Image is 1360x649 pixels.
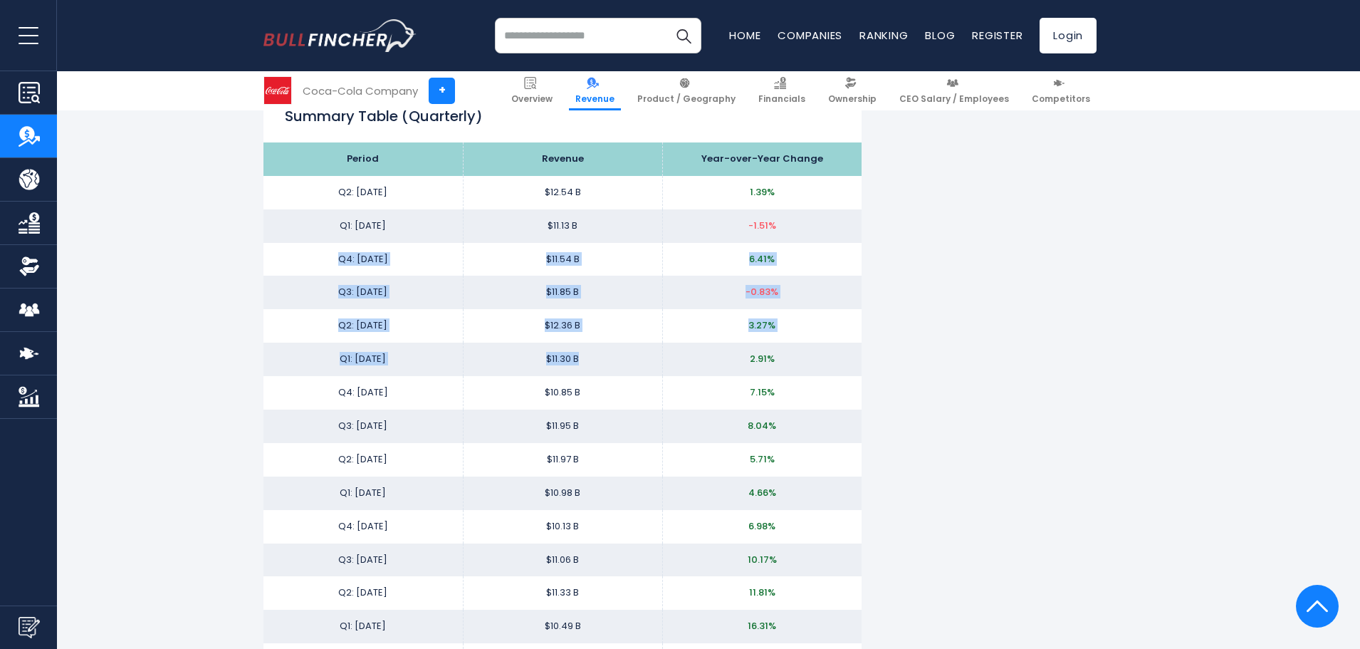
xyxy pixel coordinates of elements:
[748,553,777,566] span: 10.17%
[263,176,463,209] td: Q2: [DATE]
[662,142,862,176] th: Year-over-Year Change
[893,71,1015,110] a: CEO Salary / Employees
[822,71,883,110] a: Ownership
[511,93,553,105] span: Overview
[750,185,775,199] span: 1.39%
[463,410,662,443] td: $11.95 B
[263,142,463,176] th: Period
[859,28,908,43] a: Ranking
[631,71,742,110] a: Product / Geography
[263,376,463,410] td: Q4: [DATE]
[748,486,776,499] span: 4.66%
[752,71,812,110] a: Financials
[746,285,778,298] span: -0.83%
[750,352,775,365] span: 2.91%
[575,93,614,105] span: Revenue
[463,477,662,510] td: $10.98 B
[285,105,840,127] h2: Summary Table (Quarterly)
[263,610,463,643] td: Q1: [DATE]
[463,510,662,544] td: $10.13 B
[749,586,775,599] span: 11.81%
[463,142,662,176] th: Revenue
[264,77,291,104] img: KO logo
[748,619,776,633] span: 16.31%
[463,376,662,410] td: $10.85 B
[429,78,455,104] a: +
[748,318,775,332] span: 3.27%
[1040,18,1097,53] a: Login
[778,28,842,43] a: Companies
[263,544,463,577] td: Q3: [DATE]
[263,19,417,52] a: Go to homepage
[463,209,662,243] td: $11.13 B
[899,93,1009,105] span: CEO Salary / Employees
[263,209,463,243] td: Q1: [DATE]
[1032,93,1090,105] span: Competitors
[750,452,775,466] span: 5.71%
[972,28,1022,43] a: Register
[263,19,417,52] img: bullfincher logo
[463,309,662,343] td: $12.36 B
[463,243,662,276] td: $11.54 B
[19,256,40,277] img: Ownership
[463,443,662,477] td: $11.97 B
[463,343,662,376] td: $11.30 B
[263,410,463,443] td: Q3: [DATE]
[925,28,955,43] a: Blog
[463,576,662,610] td: $11.33 B
[463,610,662,643] td: $10.49 B
[758,93,805,105] span: Financials
[463,276,662,309] td: $11.85 B
[569,71,621,110] a: Revenue
[828,93,877,105] span: Ownership
[748,519,775,533] span: 6.98%
[1025,71,1097,110] a: Competitors
[749,252,775,266] span: 6.41%
[463,544,662,577] td: $11.06 B
[463,176,662,209] td: $12.54 B
[666,18,701,53] button: Search
[750,385,775,399] span: 7.15%
[505,71,559,110] a: Overview
[748,219,776,232] span: -1.51%
[729,28,760,43] a: Home
[263,243,463,276] td: Q4: [DATE]
[263,443,463,477] td: Q2: [DATE]
[263,576,463,610] td: Q2: [DATE]
[263,309,463,343] td: Q2: [DATE]
[263,343,463,376] td: Q1: [DATE]
[303,83,418,99] div: Coca-Cola Company
[263,276,463,309] td: Q3: [DATE]
[637,93,736,105] span: Product / Geography
[263,510,463,544] td: Q4: [DATE]
[263,477,463,510] td: Q1: [DATE]
[748,419,776,432] span: 8.04%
